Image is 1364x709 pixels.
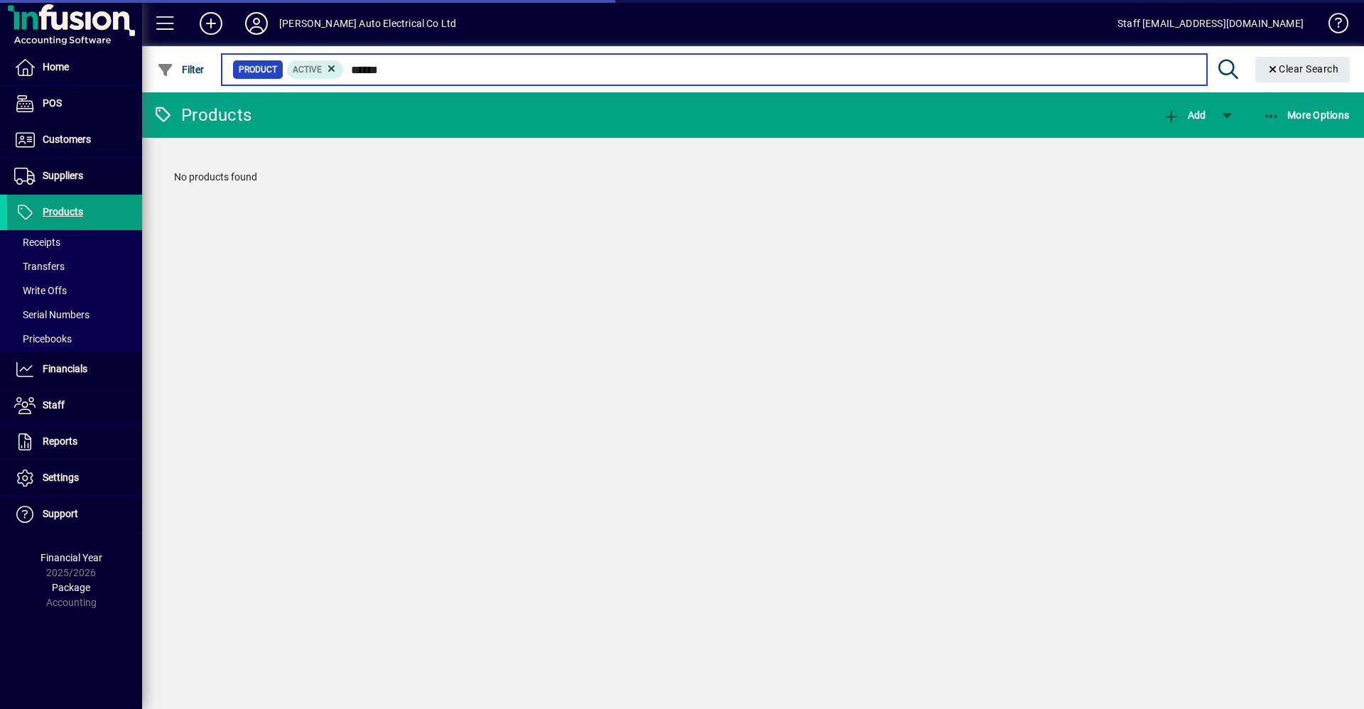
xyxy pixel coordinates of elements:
button: Clear [1255,57,1351,82]
a: Receipts [7,230,142,254]
span: Write Offs [14,285,67,296]
span: Settings [43,472,79,483]
span: Staff [43,399,65,411]
span: Reports [43,435,77,447]
a: Pricebooks [7,327,142,351]
a: Reports [7,424,142,460]
span: Receipts [14,237,60,248]
span: Clear Search [1267,63,1339,75]
span: Customers [43,134,91,145]
a: Support [7,497,142,532]
a: Customers [7,122,142,158]
a: Staff [7,388,142,423]
span: Active [293,65,322,75]
span: Pricebooks [14,333,72,345]
a: Write Offs [7,278,142,303]
button: Filter [153,57,208,82]
span: Products [43,206,83,217]
span: Package [52,582,90,593]
span: Financials [43,363,87,374]
button: Add [1159,102,1209,128]
div: Products [153,104,251,126]
span: Add [1163,109,1206,121]
span: Serial Numbers [14,309,90,320]
button: More Options [1260,102,1353,128]
span: POS [43,97,62,109]
a: Serial Numbers [7,303,142,327]
span: Product [239,63,277,77]
button: Add [188,11,234,36]
a: Settings [7,460,142,496]
span: More Options [1263,109,1350,121]
a: Suppliers [7,158,142,194]
span: Support [43,508,78,519]
span: Transfers [14,261,65,272]
div: No products found [160,156,1346,199]
a: Transfers [7,254,142,278]
div: Staff [EMAIL_ADDRESS][DOMAIN_NAME] [1117,12,1304,35]
a: POS [7,86,142,121]
mat-chip: Activation Status: Active [287,60,344,79]
div: [PERSON_NAME] Auto Electrical Co Ltd [279,12,456,35]
span: Suppliers [43,170,83,181]
span: Home [43,61,69,72]
a: Knowledge Base [1318,3,1346,49]
span: Financial Year [40,552,102,563]
a: Home [7,50,142,85]
span: Filter [157,64,205,75]
button: Profile [234,11,279,36]
a: Financials [7,352,142,387]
